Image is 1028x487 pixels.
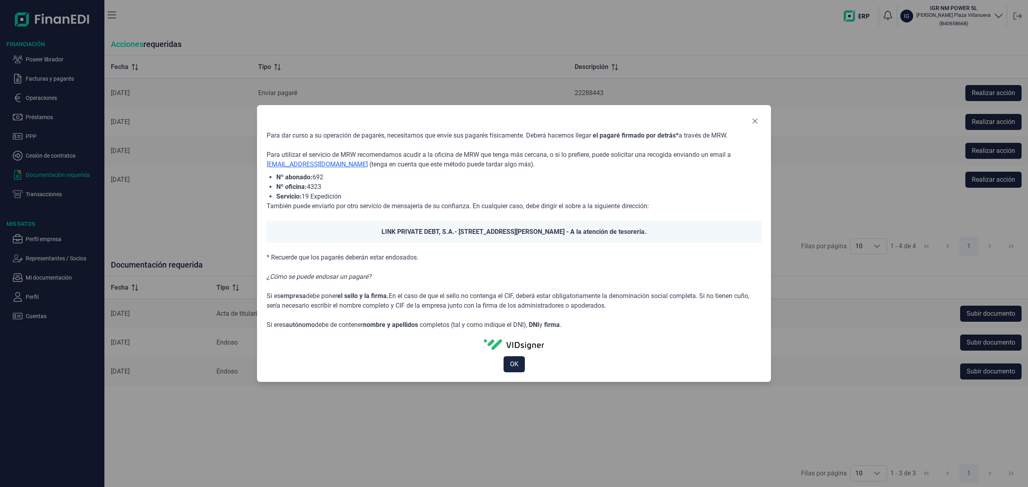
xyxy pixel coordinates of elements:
[544,321,560,329] span: firma
[529,321,539,329] span: DNI
[337,292,389,300] span: el sello y la firma.
[267,160,368,168] a: [EMAIL_ADDRESS][DOMAIN_NAME]
[267,320,761,330] p: Si eres debe de contener completos (tal y como indique el DNI), y .
[276,192,761,201] li: 19 Expedición
[749,115,761,128] button: Close
[267,150,761,169] p: Para utilizar el servicio de MRW recomendamos acudir a la oficina de MRW que tenga más cercana, o...
[484,339,544,350] img: vidSignerLogo
[276,182,761,192] li: 4323
[276,183,307,191] span: Nº oficina:
[286,321,315,329] span: autónomo
[267,291,761,310] p: Si es debe poner En el caso de que el sello no contenga el CIF, deberá estar obligatoriamente la ...
[267,272,761,282] p: ¿Cómo se puede endosar un pagaré?
[267,201,761,211] p: También puede enviarlo por otro servicio de mensajería de su confianza. En cualquier caso, debe d...
[381,228,455,235] span: LINK PRIVATE DEBT, S.A.
[280,292,306,300] span: empresa
[267,131,761,140] p: Para dar curso a su operación de pagarés, necesitamos que envíe sus pagarés físicamente. Deberá h...
[276,173,312,181] span: Nº abonado:
[504,356,525,372] button: OK
[276,172,761,182] li: 692
[593,132,679,139] span: el pagaré firmado por detrás*
[267,221,761,243] div: - [STREET_ADDRESS][PERSON_NAME] - A la atención de tesorería.
[267,253,761,262] p: * Recuerde que los pagarés deberán estar endosados.
[276,193,302,200] span: Servicio:
[510,359,518,369] span: OK
[363,321,418,329] span: nombre y apellidos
